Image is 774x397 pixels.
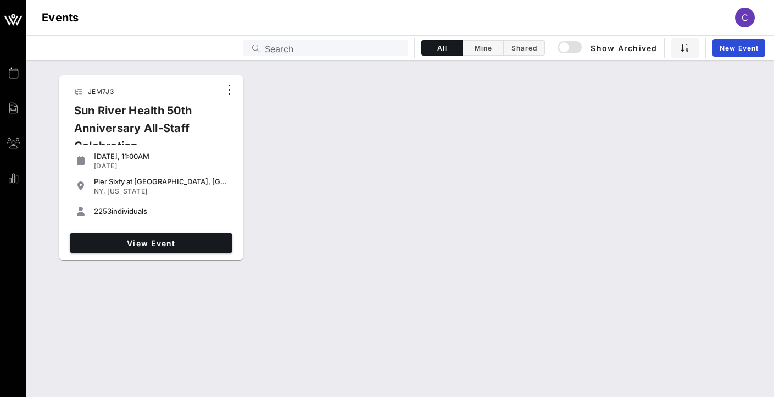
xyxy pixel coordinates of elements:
[94,207,228,216] div: individuals
[510,44,538,52] span: Shared
[94,207,112,216] span: 2253
[70,233,232,253] a: View Event
[94,152,228,161] div: [DATE], 11:00AM
[719,44,759,52] span: New Event
[469,44,497,52] span: Mine
[88,87,114,96] span: JEM7J3
[421,40,463,56] button: All
[712,39,765,57] a: New Event
[94,162,228,170] div: [DATE]
[74,239,228,248] span: View Event
[559,41,658,54] span: Show Archived
[428,44,455,52] span: All
[107,187,147,195] span: [US_STATE]
[65,102,220,163] div: Sun River Health 50th Anniversary All-Staff Celebration
[735,8,755,27] div: C
[504,40,545,56] button: Shared
[559,38,658,58] button: Show Archived
[463,40,504,56] button: Mine
[742,12,748,23] span: C
[94,177,228,186] div: Pier Sixty at [GEOGRAPHIC_DATA], [GEOGRAPHIC_DATA] in [GEOGRAPHIC_DATA]
[42,9,79,26] h1: Events
[94,187,105,195] span: NY,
